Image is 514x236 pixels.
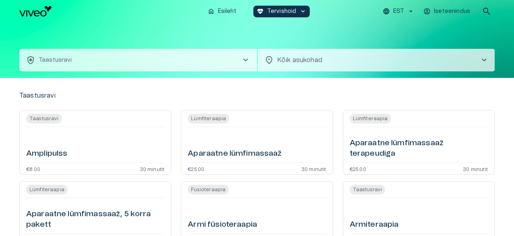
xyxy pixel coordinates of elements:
[207,8,215,15] span: home
[264,55,274,65] span: location_on
[26,115,62,122] span: Taastusravi
[181,110,333,175] a: Open service booking details
[253,6,310,17] button: ecg_heartTervishoidkeyboard_arrow_down
[26,186,68,193] span: Lümfiteraapia
[277,55,466,65] p: Kõik asukohad
[422,6,472,17] button: Iseteenindus
[350,166,366,171] p: €25.00
[257,8,264,15] span: ecg_heart
[188,186,229,193] span: Füsioteraapia
[188,115,229,122] span: Lümfiteraapia
[188,219,257,230] h6: Armi füsioteraapia
[350,219,399,230] h6: Armiteraapia
[19,49,257,71] button: health_and_safetyTaastusravichevron_right
[204,6,240,17] button: homeEsileht
[350,138,488,159] h6: Aparaatne lümfimassaaž terapeudiga
[241,55,251,65] span: chevron_right
[26,55,35,65] span: health_and_safety
[301,166,326,171] p: 30 minutit
[188,148,282,159] h6: Aparaatne lümfimassaaž
[19,110,171,175] a: Open service booking details
[434,7,470,16] p: Iseteenindus
[299,8,307,15] span: keyboard_arrow_down
[188,166,204,171] p: €25.00
[463,166,488,171] p: 30 minutit
[267,7,296,16] p: Tervishoid
[343,110,495,175] a: Open service booking details
[19,6,201,17] a: Navigate to homepage
[479,55,489,65] span: chevron_right
[26,148,68,159] h6: Amplipulss
[140,166,165,171] p: 30 minutit
[381,6,416,17] button: EST
[19,91,56,100] p: Taastusravi
[350,186,385,193] span: Taastusravi
[479,3,495,19] button: open search modal
[218,7,236,16] p: Esileht
[26,209,164,230] h6: Aparaatne lümfimassaaž, 5 korra pakett
[39,56,72,65] p: Taastusravi
[26,166,40,171] p: €8.00
[19,6,52,17] img: Viveo logo
[350,115,391,122] span: Lümfiteraapia
[393,7,404,16] p: EST
[482,6,491,16] span: search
